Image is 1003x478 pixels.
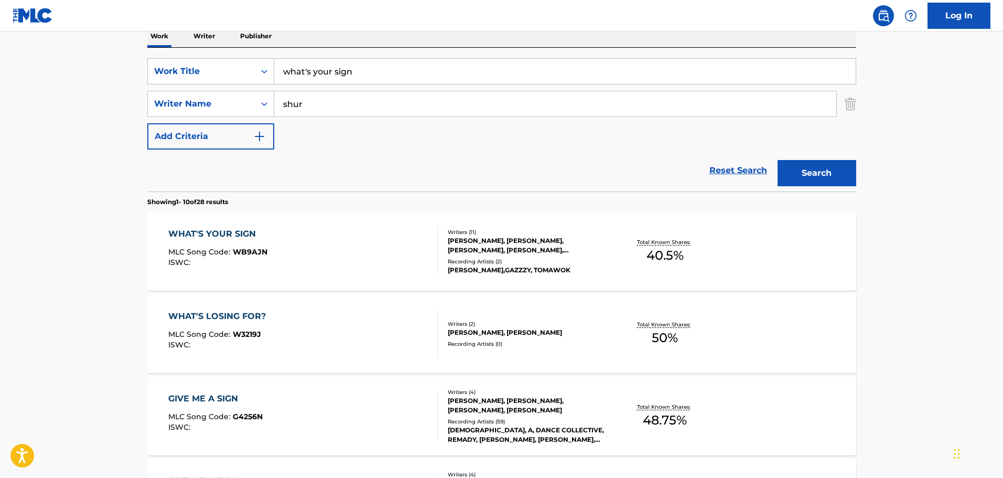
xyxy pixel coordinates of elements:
[168,228,267,240] div: WHAT'S YOUR SIGN
[147,294,856,373] a: WHAT'S LOSING FOR?MLC Song Code:W3219JISWC:Writers (2)[PERSON_NAME], [PERSON_NAME]Recording Artis...
[147,197,228,207] p: Showing 1 - 10 of 28 results
[168,258,193,267] span: ISWC :
[637,238,693,246] p: Total Known Shares:
[147,123,274,150] button: Add Criteria
[448,388,606,396] div: Writers ( 4 )
[154,65,249,78] div: Work Title
[778,160,856,186] button: Search
[900,5,921,26] div: Help
[147,25,171,47] p: Work
[168,412,233,421] span: MLC Song Code :
[637,403,693,411] p: Total Known Shares:
[13,8,53,23] img: MLC Logo
[951,428,1003,478] iframe: Chat Widget
[652,328,678,347] span: 50 %
[873,5,894,26] a: Public Search
[237,25,275,47] p: Publisher
[168,392,263,405] div: GIVE ME A SIGN
[845,91,856,117] img: Delete Criterion
[253,130,266,143] img: 9d2ae6d4665cec9f34b9.svg
[154,98,249,110] div: Writer Name
[448,258,606,265] div: Recording Artists ( 2 )
[448,320,606,328] div: Writers ( 2 )
[168,422,193,432] span: ISWC :
[448,228,606,236] div: Writers ( 11 )
[448,328,606,337] div: [PERSON_NAME], [PERSON_NAME]
[168,247,233,257] span: MLC Song Code :
[448,426,606,444] div: [DEMOGRAPHIC_DATA], A, DANCE COLLECTIVE, REMADY, [PERSON_NAME], [PERSON_NAME], [PERSON_NAME], [PE...
[168,340,193,349] span: ISWC :
[448,396,606,415] div: [PERSON_NAME], [PERSON_NAME], [PERSON_NAME], [PERSON_NAME]
[954,438,960,470] div: Drag
[147,58,856,192] form: Search Form
[233,330,261,339] span: W3219J
[448,265,606,275] div: [PERSON_NAME],GAZZZY, TOMAWOK
[877,9,890,22] img: search
[637,321,693,328] p: Total Known Shares:
[147,212,856,291] a: WHAT'S YOUR SIGNMLC Song Code:WB9AJNISWC:Writers (11)[PERSON_NAME], [PERSON_NAME], [PERSON_NAME],...
[233,412,263,421] span: G4256N
[168,330,233,339] span: MLC Song Code :
[168,310,271,323] div: WHAT'S LOSING FOR?
[927,3,990,29] a: Log In
[704,159,772,182] a: Reset Search
[233,247,267,257] span: WB9AJN
[643,411,687,430] span: 48.75 %
[190,25,218,47] p: Writer
[147,377,856,455] a: GIVE ME A SIGNMLC Song Code:G4256NISWC:Writers (4)[PERSON_NAME], [PERSON_NAME], [PERSON_NAME], [P...
[448,236,606,255] div: [PERSON_NAME], [PERSON_NAME], [PERSON_NAME], [PERSON_NAME], [PERSON_NAME] [PERSON_NAME], [PERSON_...
[448,418,606,426] div: Recording Artists ( 59 )
[448,340,606,348] div: Recording Artists ( 0 )
[646,246,684,265] span: 40.5 %
[904,9,917,22] img: help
